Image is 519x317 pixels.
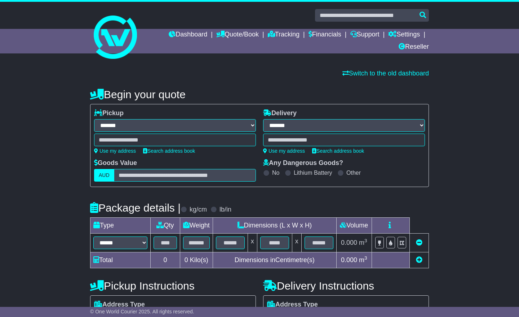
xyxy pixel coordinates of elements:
label: kg/cm [190,206,207,214]
td: Total [90,252,151,268]
span: 0.000 [341,239,357,246]
label: Address Type [267,301,318,309]
span: 0.000 [341,256,357,264]
label: Any Dangerous Goods? [263,159,343,167]
td: Volume [336,218,372,234]
span: m [359,239,367,246]
td: Qty [151,218,180,234]
td: x [292,234,301,252]
a: Quote/Book [216,29,259,41]
td: Dimensions in Centimetre(s) [213,252,336,268]
label: lb/in [219,206,231,214]
a: Financials [309,29,341,41]
sup: 3 [364,238,367,243]
td: 0 [151,252,180,268]
td: x [248,234,257,252]
a: Switch to the old dashboard [342,70,429,77]
a: Remove this item [416,239,422,246]
a: Reseller [399,41,429,53]
label: Pickup [94,109,124,117]
a: Settings [388,29,420,41]
label: Goods Value [94,159,137,167]
label: Delivery [263,109,297,117]
a: Dashboard [169,29,207,41]
a: Add new item [416,256,422,264]
sup: 3 [364,255,367,261]
td: Weight [180,218,213,234]
td: Kilo(s) [180,252,213,268]
a: Tracking [268,29,300,41]
label: No [272,169,279,176]
td: Dimensions (L x W x H) [213,218,336,234]
h4: Pickup Instructions [90,280,256,292]
span: 0 [185,256,188,264]
span: © One World Courier 2025. All rights reserved. [90,309,194,314]
a: Search address book [143,148,195,154]
td: Type [90,218,151,234]
h4: Package details | [90,202,181,214]
a: Support [350,29,380,41]
label: Other [346,169,361,176]
span: m [359,256,367,264]
label: Address Type [94,301,145,309]
label: AUD [94,169,114,182]
a: Use my address [94,148,136,154]
a: Search address book [312,148,364,154]
a: Use my address [263,148,305,154]
h4: Delivery Instructions [263,280,429,292]
h4: Begin your quote [90,88,429,100]
label: Lithium Battery [294,169,332,176]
